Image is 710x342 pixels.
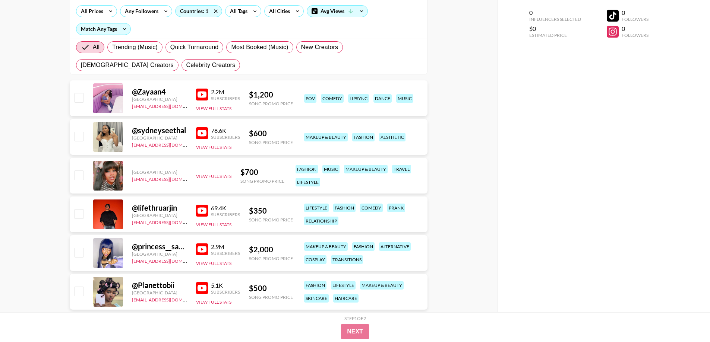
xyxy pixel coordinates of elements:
[352,242,375,251] div: fashion
[196,173,231,179] button: View Full Stats
[344,316,366,321] div: Step 1 of 2
[529,9,581,16] div: 0
[132,102,207,109] a: [EMAIL_ADDRESS][DOMAIN_NAME]
[344,165,388,173] div: makeup & beauty
[211,127,240,134] div: 78.6K
[186,61,236,70] span: Celebrity Creators
[132,175,207,182] a: [EMAIL_ADDRESS][DOMAIN_NAME]
[387,204,405,212] div: prank
[231,43,288,52] span: Most Booked (Music)
[76,23,130,35] div: Match Any Tags
[622,9,649,16] div: 0
[249,294,293,300] div: Song Promo Price
[341,324,369,339] button: Next
[249,140,293,145] div: Song Promo Price
[93,43,100,52] span: All
[352,133,375,141] div: fashion
[132,242,187,251] div: @ princess__sachiko
[304,255,326,264] div: cosplay
[225,6,249,17] div: All Tags
[529,16,581,22] div: Influencers Selected
[392,165,411,173] div: travel
[331,281,356,290] div: lifestyle
[196,127,208,139] img: YouTube
[348,94,369,103] div: lipsync
[132,169,187,175] div: [GEOGRAPHIC_DATA]
[304,294,329,303] div: skincare
[304,94,316,103] div: pov
[333,204,356,212] div: fashion
[196,282,208,294] img: YouTube
[249,245,293,254] div: $ 2,000
[249,101,293,106] div: Song Promo Price
[321,94,344,103] div: comedy
[132,257,207,264] a: [EMAIL_ADDRESS][DOMAIN_NAME]
[296,165,318,173] div: fashion
[132,218,207,225] a: [EMAIL_ADDRESS][DOMAIN_NAME]
[196,299,231,305] button: View Full Stats
[529,32,581,38] div: Estimated Price
[304,217,338,225] div: relationship
[304,242,348,251] div: makeup & beauty
[196,222,231,227] button: View Full Stats
[132,203,187,212] div: @ lifethruarjin
[360,281,404,290] div: makeup & beauty
[132,212,187,218] div: [GEOGRAPHIC_DATA]
[211,250,240,256] div: Subscribers
[211,88,240,96] div: 2.2M
[333,294,359,303] div: haircare
[249,284,293,293] div: $ 500
[196,243,208,255] img: YouTube
[301,43,338,52] span: New Creators
[307,6,367,17] div: Avg Views
[240,178,284,184] div: Song Promo Price
[132,135,187,141] div: [GEOGRAPHIC_DATA]
[373,94,392,103] div: dance
[132,251,187,257] div: [GEOGRAPHIC_DATA]
[132,141,207,148] a: [EMAIL_ADDRESS][DOMAIN_NAME]
[132,87,187,96] div: @ Zayaan4
[331,255,363,264] div: transitions
[622,16,649,22] div: Followers
[304,133,348,141] div: makeup & beauty
[76,6,105,17] div: All Prices
[396,94,413,103] div: music
[176,6,222,17] div: Countries: 1
[120,6,160,17] div: Any Followers
[249,256,293,261] div: Song Promo Price
[211,243,240,250] div: 2.9M
[211,204,240,212] div: 69.4K
[196,106,231,111] button: View Full Stats
[249,129,293,138] div: $ 600
[622,25,649,32] div: 0
[211,282,240,289] div: 5.1K
[622,32,649,38] div: Followers
[240,167,284,177] div: $ 700
[81,61,174,70] span: [DEMOGRAPHIC_DATA] Creators
[132,126,187,135] div: @ sydneyseethal
[112,43,158,52] span: Trending (Music)
[196,144,231,150] button: View Full Stats
[304,204,329,212] div: lifestyle
[196,89,208,100] img: YouTube
[265,6,291,17] div: All Cities
[211,134,240,140] div: Subscribers
[211,96,240,101] div: Subscribers
[132,96,187,102] div: [GEOGRAPHIC_DATA]
[249,217,293,223] div: Song Promo Price
[132,290,187,295] div: [GEOGRAPHIC_DATA]
[196,205,208,217] img: YouTube
[249,206,293,215] div: $ 350
[132,295,207,303] a: [EMAIL_ADDRESS][DOMAIN_NAME]
[170,43,219,52] span: Quick Turnaround
[379,242,411,251] div: alternative
[379,133,406,141] div: aesthetic
[249,90,293,99] div: $ 1,200
[296,178,320,186] div: lifestyle
[211,212,240,217] div: Subscribers
[132,281,187,290] div: @ Planettobii
[196,261,231,266] button: View Full Stats
[322,165,340,173] div: music
[360,204,383,212] div: comedy
[304,281,326,290] div: fashion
